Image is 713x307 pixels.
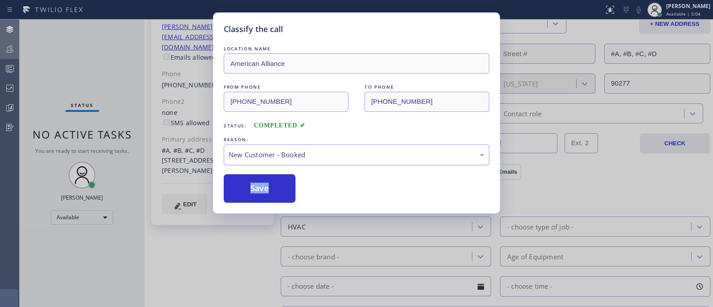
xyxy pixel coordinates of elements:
span: COMPLETED [254,122,306,129]
div: FROM PHONE [224,82,348,92]
div: TO PHONE [365,82,489,92]
input: From phone [224,92,348,112]
div: LOCATION NAME [224,44,489,53]
span: Status: [224,123,247,129]
button: Save [224,174,295,203]
h5: Classify the call [224,23,283,35]
div: New Customer - Booked [229,150,484,160]
div: REASON: [224,135,489,144]
input: To phone [365,92,489,112]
